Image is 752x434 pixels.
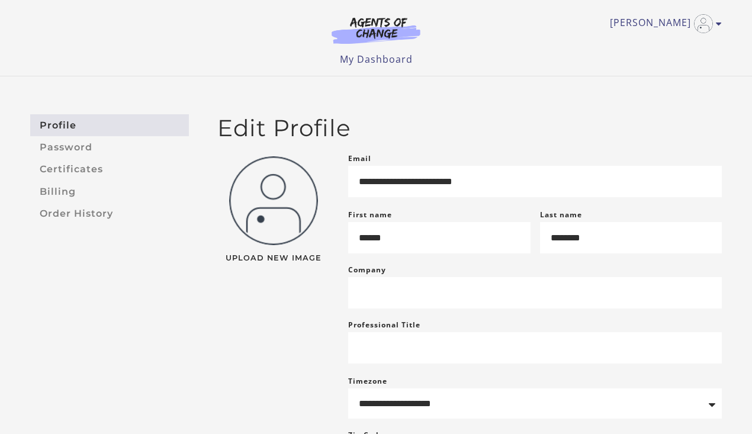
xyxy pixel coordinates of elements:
[348,376,387,386] label: Timezone
[217,255,329,262] span: Upload New Image
[30,181,189,202] a: Billing
[217,114,722,142] h2: Edit Profile
[348,263,386,277] label: Company
[30,136,189,158] a: Password
[30,202,189,224] a: Order History
[348,318,420,332] label: Professional Title
[30,159,189,181] a: Certificates
[348,152,371,166] label: Email
[540,210,582,220] label: Last name
[348,210,392,220] label: First name
[610,14,716,33] a: Toggle menu
[30,114,189,136] a: Profile
[319,17,433,44] img: Agents of Change Logo
[340,53,413,66] a: My Dashboard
